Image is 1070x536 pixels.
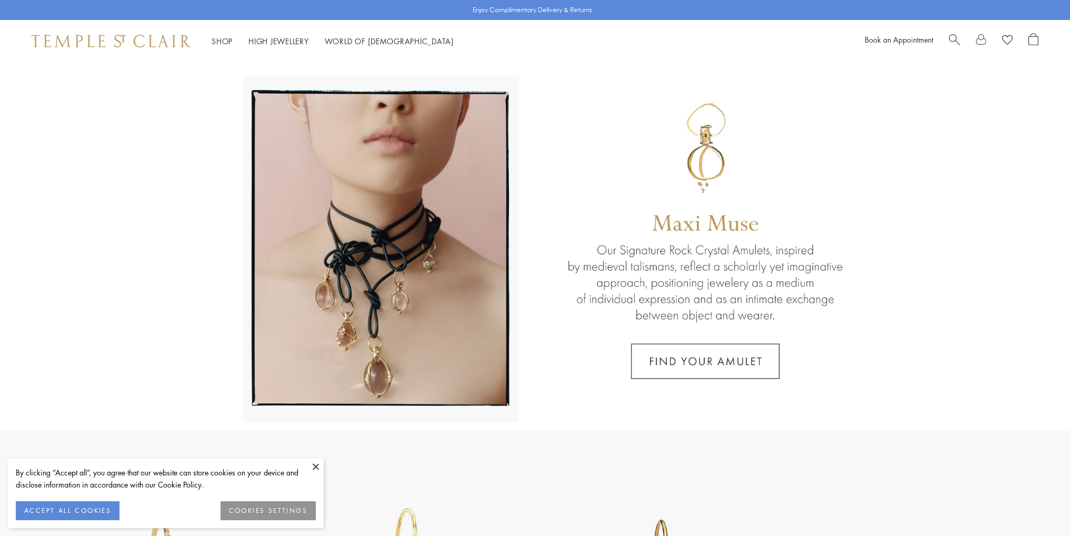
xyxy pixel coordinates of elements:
a: Open Shopping Bag [1028,33,1038,49]
button: COOKIES SETTINGS [221,501,316,520]
p: Enjoy Complimentary Delivery & Returns [473,5,592,15]
a: ShopShop [212,36,233,46]
a: View Wishlist [1002,33,1013,49]
div: By clicking “Accept all”, you agree that our website can store cookies on your device and disclos... [16,466,316,491]
button: ACCEPT ALL COOKIES [16,501,119,520]
a: High JewelleryHigh Jewellery [248,36,309,46]
a: Search [949,33,960,49]
a: Book an Appointment [865,34,933,45]
nav: Main navigation [212,35,454,48]
a: World of [DEMOGRAPHIC_DATA]World of [DEMOGRAPHIC_DATA] [325,36,454,46]
img: Temple St. Clair [32,35,191,47]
